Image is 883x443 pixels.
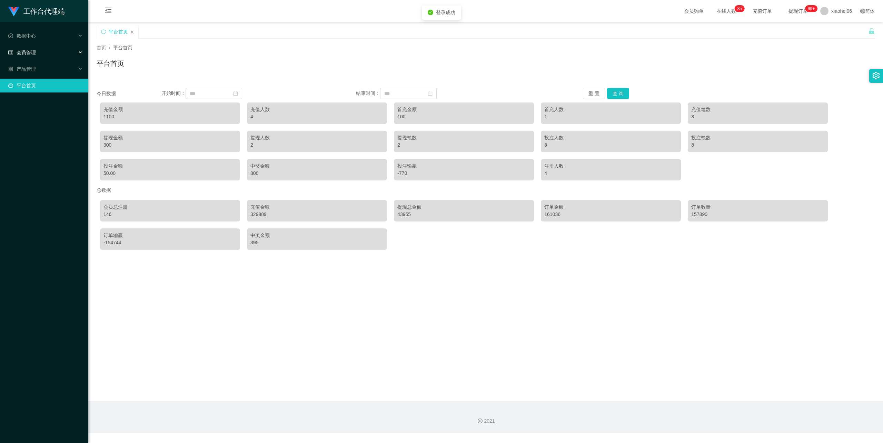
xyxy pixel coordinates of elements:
[103,163,237,170] div: 投注金额
[740,5,742,12] p: 5
[97,184,875,197] div: 总数据
[103,106,237,113] div: 充值金额
[583,88,605,99] button: 重 置
[691,134,824,141] div: 投注笔数
[103,232,237,239] div: 订单输赢
[428,10,433,15] i: icon: check-circle
[250,170,384,177] div: 800
[691,211,824,218] div: 157890
[109,25,128,38] div: 平台首页
[103,239,237,246] div: -154744
[869,28,875,34] i: 图标: unlock
[161,90,186,96] span: 开始时间：
[356,90,380,96] span: 结束时间：
[860,9,865,13] i: 图标: global
[8,7,19,17] img: logo.9652507e.png
[250,211,384,218] div: 329889
[250,113,384,120] div: 4
[103,211,237,218] div: 146
[691,106,824,113] div: 充值笔数
[103,141,237,149] div: 300
[428,91,433,96] i: 图标: calendar
[397,163,530,170] div: 投注输赢
[544,134,677,141] div: 投注人数
[397,204,530,211] div: 提现总金额
[749,9,775,13] span: 充值订单
[397,141,530,149] div: 2
[8,79,83,92] a: 图标: dashboard平台首页
[8,33,36,39] span: 数据中心
[23,0,65,22] h1: 工作台代理端
[103,134,237,141] div: 提现金额
[101,29,106,34] i: 图标: sync
[478,419,483,423] i: 图标: copyright
[97,90,161,97] div: 今日数据
[109,45,110,50] span: /
[544,211,677,218] div: 161036
[97,0,120,22] i: 图标: menu-fold
[691,113,824,120] div: 3
[8,50,36,55] span: 会员管理
[397,211,530,218] div: 43955
[8,67,13,71] i: 图标: appstore-o
[94,417,877,425] div: 2021
[250,204,384,211] div: 充值金额
[250,163,384,170] div: 中奖金额
[737,5,740,12] p: 3
[397,106,530,113] div: 首充金额
[872,72,880,79] i: 图标: setting
[250,232,384,239] div: 中奖金额
[397,113,530,120] div: 100
[130,30,134,34] i: 图标: close
[8,50,13,55] i: 图标: table
[8,66,36,72] span: 产品管理
[805,5,817,12] sup: 980
[785,9,811,13] span: 提现订单
[103,113,237,120] div: 1100
[97,58,124,69] h1: 平台首页
[544,170,677,177] div: 4
[250,141,384,149] div: 2
[113,45,132,50] span: 平台首页
[103,170,237,177] div: 50.00
[397,170,530,177] div: -770
[250,134,384,141] div: 提现人数
[103,204,237,211] div: 会员总注册
[713,9,740,13] span: 在线人数
[607,88,629,99] button: 查 询
[691,141,824,149] div: 8
[544,113,677,120] div: 1
[233,91,238,96] i: 图标: calendar
[8,33,13,38] i: 图标: check-circle-o
[544,106,677,113] div: 首充人数
[544,204,677,211] div: 订单金额
[250,239,384,246] div: 395
[544,163,677,170] div: 注册人数
[544,141,677,149] div: 8
[8,8,65,14] a: 工作台代理端
[691,204,824,211] div: 订单数量
[734,5,744,12] sup: 35
[397,134,530,141] div: 提现笔数
[250,106,384,113] div: 充值人数
[97,45,106,50] span: 首页
[436,10,455,15] span: 登录成功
